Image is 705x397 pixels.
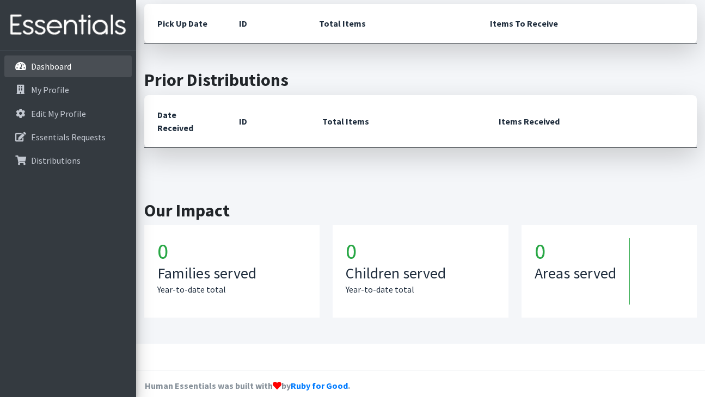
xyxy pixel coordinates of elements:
h2: Prior Distributions [144,70,697,90]
a: Distributions [4,150,132,171]
th: Items To Receive [477,4,697,44]
h3: Children served [346,264,495,283]
h1: 0 [535,238,629,264]
p: Dashboard [31,61,71,72]
h3: Families served [157,264,306,283]
a: Dashboard [4,55,132,77]
a: Edit My Profile [4,103,132,125]
th: Total Items [309,95,486,148]
p: Year-to-date total [346,283,495,296]
th: ID [226,95,309,148]
h2: Our Impact [144,200,697,221]
p: My Profile [31,84,69,95]
p: Distributions [31,155,81,166]
p: Essentials Requests [31,132,106,142]
th: Date Received [144,95,226,148]
strong: Human Essentials was built with by . [145,380,350,391]
img: HumanEssentials [4,7,132,44]
h3: Areas served [535,264,616,283]
h1: 0 [157,238,306,264]
a: My Profile [4,79,132,101]
th: Items Received [486,95,697,148]
p: Edit My Profile [31,108,86,119]
p: Year-to-date total [157,283,306,296]
h1: 0 [346,238,495,264]
th: ID [226,4,306,44]
th: Total Items [306,4,476,44]
a: Ruby for Good [291,380,348,391]
th: Pick Up Date [144,4,226,44]
a: Essentials Requests [4,126,132,148]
